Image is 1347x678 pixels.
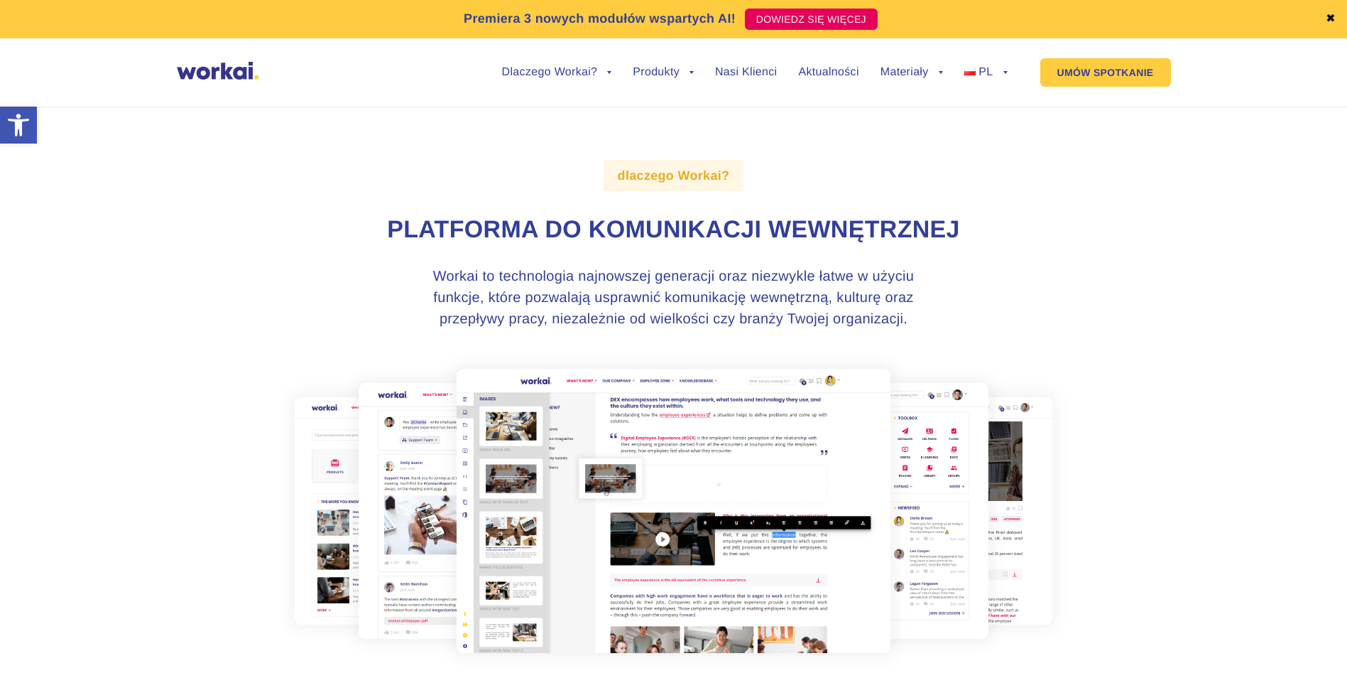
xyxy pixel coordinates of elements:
a: Produkty [633,67,694,78]
h3: Workai to technologia najnowszej generacji oraz niezwykle łatwe w użyciu funkcje, które pozwalają... [408,266,940,330]
a: Nasi Klienci [715,67,777,78]
p: Premiera 3 nowych modułów wspartych AI! [464,9,736,28]
a: Aktualności [798,67,858,78]
span: PL [978,66,993,78]
h1: Platforma do komunikacji wewnętrznej [280,214,1068,247]
a: Dlaczego Workai? [502,67,612,78]
a: DOWIEDZ SIĘ WIĘCEJ [745,9,878,30]
a: UMÓW SPOTKANIE [1040,58,1171,87]
img: why Workai? [280,353,1067,669]
label: dlaczego Workai? [604,160,744,191]
a: Materiały [880,67,943,78]
a: ✖ [1326,14,1336,25]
